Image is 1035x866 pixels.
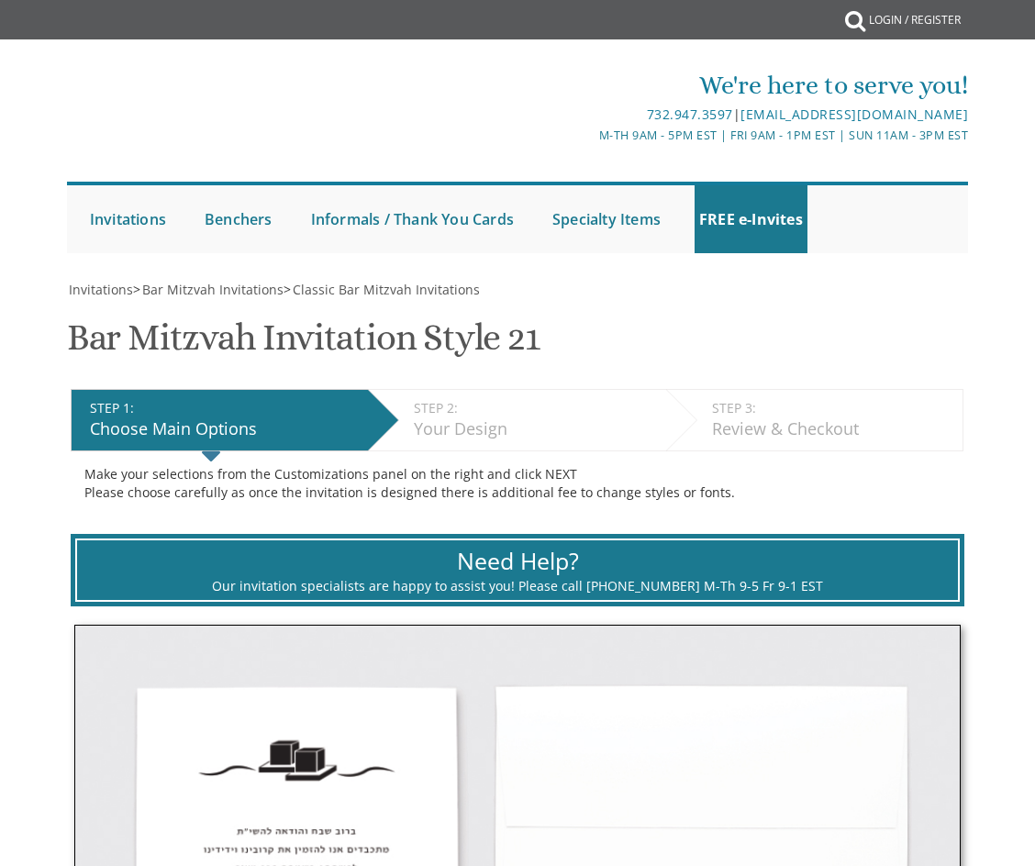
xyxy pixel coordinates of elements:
a: [EMAIL_ADDRESS][DOMAIN_NAME] [740,105,968,123]
span: > [133,281,284,298]
div: Need Help? [100,545,935,578]
a: FREE e-Invites [695,185,807,253]
h1: Bar Mitzvah Invitation Style 21 [67,317,540,372]
span: > [284,281,480,298]
a: Invitations [67,281,133,298]
div: | [368,104,968,126]
a: Bar Mitzvah Invitations [140,281,284,298]
a: Invitations [85,185,171,253]
div: Make your selections from the Customizations panel on the right and click NEXT Please choose care... [84,465,950,502]
div: Your Design [414,417,656,441]
div: STEP 1: [90,399,359,417]
div: STEP 3: [712,399,953,417]
span: Classic Bar Mitzvah Invitations [293,281,480,298]
div: STEP 2: [414,399,656,417]
a: Informals / Thank You Cards [306,185,518,253]
a: Benchers [200,185,277,253]
div: Choose Main Options [90,417,359,441]
a: 732.947.3597 [647,105,733,123]
a: Specialty Items [548,185,665,253]
span: Invitations [69,281,133,298]
div: We're here to serve you! [368,67,968,104]
div: M-Th 9am - 5pm EST | Fri 9am - 1pm EST | Sun 11am - 3pm EST [368,126,968,145]
span: Bar Mitzvah Invitations [142,281,284,298]
div: Our invitation specialists are happy to assist you! Please call [PHONE_NUMBER] M-Th 9-5 Fr 9-1 EST [100,577,935,595]
div: Review & Checkout [712,417,953,441]
a: Classic Bar Mitzvah Invitations [291,281,480,298]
